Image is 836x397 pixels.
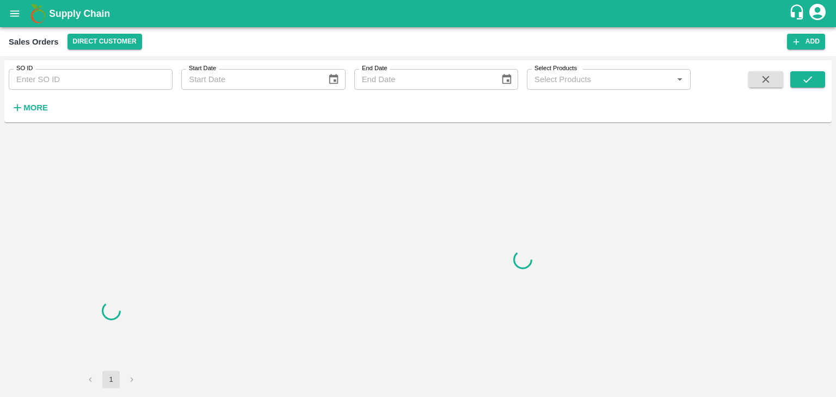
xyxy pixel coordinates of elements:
[9,35,59,49] div: Sales Orders
[496,69,517,90] button: Choose date
[27,3,49,24] img: logo
[67,34,142,49] button: Select DC
[9,98,51,117] button: More
[354,69,492,90] input: End Date
[9,69,173,90] input: Enter SO ID
[49,6,789,21] a: Supply Chain
[189,64,216,73] label: Start Date
[673,72,687,86] button: Open
[80,371,142,388] nav: pagination navigation
[16,64,33,73] label: SO ID
[808,2,827,25] div: account of current user
[323,69,344,90] button: Choose date
[102,371,120,388] button: page 1
[2,1,27,26] button: open drawer
[181,69,319,90] input: Start Date
[530,72,669,86] input: Select Products
[789,4,808,23] div: customer-support
[362,64,387,73] label: End Date
[23,103,48,112] strong: More
[49,8,110,19] b: Supply Chain
[534,64,577,73] label: Select Products
[787,34,825,49] button: Add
